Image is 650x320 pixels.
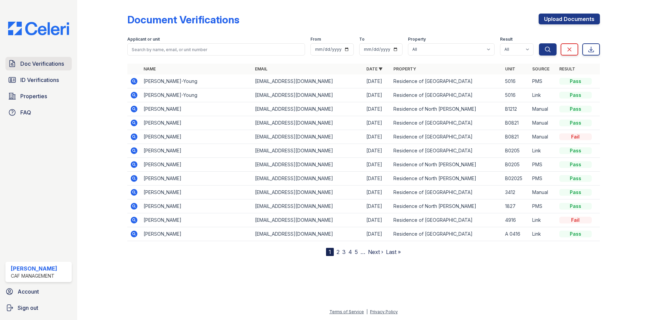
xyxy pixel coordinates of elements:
[529,186,557,199] td: Manual
[502,158,529,172] td: B0205
[502,88,529,102] td: 5016
[408,37,426,42] label: Property
[364,158,391,172] td: [DATE]
[20,60,64,68] span: Doc Verifications
[529,172,557,186] td: PMS
[391,158,502,172] td: Residence of North [PERSON_NAME]
[502,213,529,227] td: 4916
[391,74,502,88] td: Residence of [GEOGRAPHIC_DATA]
[252,186,364,199] td: [EMAIL_ADDRESS][DOMAIN_NAME]
[502,186,529,199] td: 3412
[393,66,416,71] a: Property
[559,66,575,71] a: Result
[559,92,592,99] div: Pass
[348,249,352,255] a: 4
[559,147,592,154] div: Pass
[391,88,502,102] td: Residence of [GEOGRAPHIC_DATA]
[18,287,39,296] span: Account
[391,172,502,186] td: Residence of North [PERSON_NAME]
[364,144,391,158] td: [DATE]
[502,199,529,213] td: 1827
[141,74,252,88] td: [PERSON_NAME]-Young
[391,102,502,116] td: Residence of North [PERSON_NAME]
[252,227,364,241] td: [EMAIL_ADDRESS][DOMAIN_NAME]
[529,227,557,241] td: Link
[364,227,391,241] td: [DATE]
[502,172,529,186] td: B02025
[141,172,252,186] td: [PERSON_NAME]
[18,304,38,312] span: Sign out
[310,37,321,42] label: From
[141,102,252,116] td: [PERSON_NAME]
[364,88,391,102] td: [DATE]
[559,175,592,182] div: Pass
[144,66,156,71] a: Name
[364,199,391,213] td: [DATE]
[11,273,57,279] div: CAF Management
[391,186,502,199] td: Residence of [GEOGRAPHIC_DATA]
[529,158,557,172] td: PMS
[252,213,364,227] td: [EMAIL_ADDRESS][DOMAIN_NAME]
[529,130,557,144] td: Manual
[364,74,391,88] td: [DATE]
[502,74,529,88] td: 5016
[505,66,515,71] a: Unit
[391,144,502,158] td: Residence of [GEOGRAPHIC_DATA]
[252,144,364,158] td: [EMAIL_ADDRESS][DOMAIN_NAME]
[141,199,252,213] td: [PERSON_NAME]
[529,116,557,130] td: Manual
[127,37,160,42] label: Applicant or unit
[252,88,364,102] td: [EMAIL_ADDRESS][DOMAIN_NAME]
[559,231,592,237] div: Pass
[502,130,529,144] td: B0821
[361,248,365,256] span: …
[141,144,252,158] td: [PERSON_NAME]
[20,108,31,116] span: FAQ
[532,66,549,71] a: Source
[141,227,252,241] td: [PERSON_NAME]
[252,158,364,172] td: [EMAIL_ADDRESS][DOMAIN_NAME]
[364,130,391,144] td: [DATE]
[141,130,252,144] td: [PERSON_NAME]
[5,57,72,70] a: Doc Verifications
[5,73,72,87] a: ID Verifications
[252,74,364,88] td: [EMAIL_ADDRESS][DOMAIN_NAME]
[529,144,557,158] td: Link
[141,186,252,199] td: [PERSON_NAME]
[559,189,592,196] div: Pass
[359,37,365,42] label: To
[255,66,267,71] a: Email
[141,116,252,130] td: [PERSON_NAME]
[252,116,364,130] td: [EMAIL_ADDRESS][DOMAIN_NAME]
[141,213,252,227] td: [PERSON_NAME]
[366,309,368,314] div: |
[5,89,72,103] a: Properties
[368,249,383,255] a: Next ›
[559,78,592,85] div: Pass
[342,249,346,255] a: 3
[391,199,502,213] td: Residence of North [PERSON_NAME]
[20,76,59,84] span: ID Verifications
[559,120,592,126] div: Pass
[500,37,513,42] label: Result
[364,116,391,130] td: [DATE]
[329,309,364,314] a: Terms of Service
[502,116,529,130] td: B0821
[391,213,502,227] td: Residence of [GEOGRAPHIC_DATA]
[529,74,557,88] td: PMS
[559,161,592,168] div: Pass
[364,186,391,199] td: [DATE]
[559,106,592,112] div: Pass
[141,158,252,172] td: [PERSON_NAME]
[529,213,557,227] td: Link
[20,92,47,100] span: Properties
[559,133,592,140] div: Fail
[364,172,391,186] td: [DATE]
[355,249,358,255] a: 5
[337,249,340,255] a: 2
[3,301,74,315] a: Sign out
[386,249,401,255] a: Last »
[502,102,529,116] td: B1212
[326,248,334,256] div: 1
